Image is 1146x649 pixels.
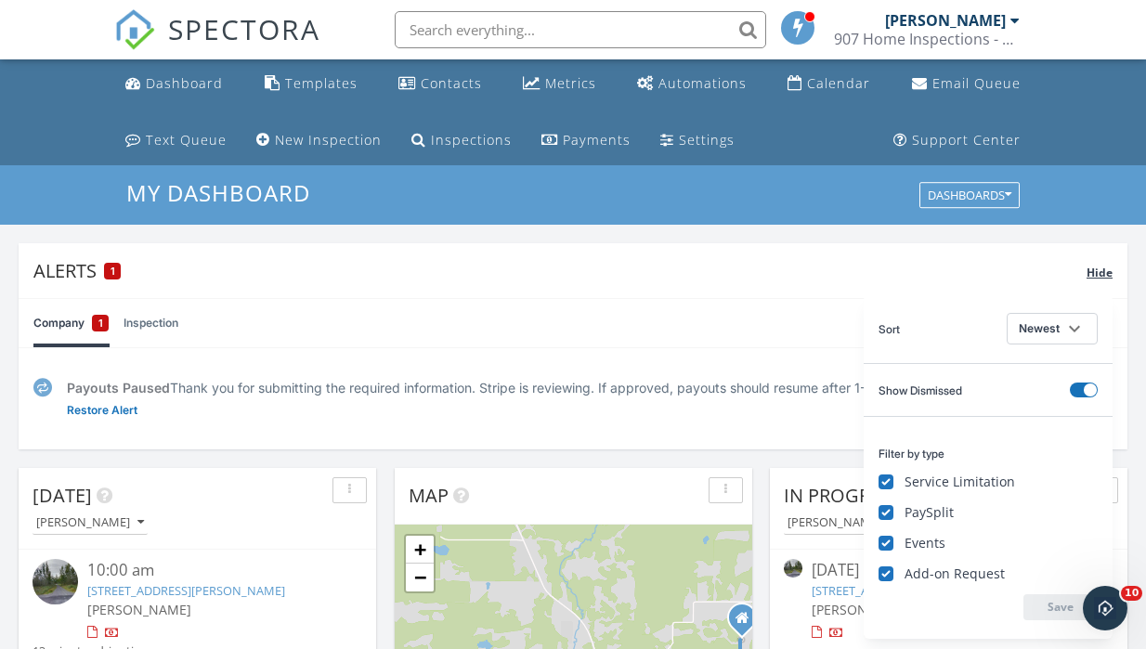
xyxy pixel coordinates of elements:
a: Restore Alert [67,401,137,420]
a: Zoom in [406,536,434,564]
div: Filter by type [879,447,944,461]
span: Events [905,533,945,552]
a: [STREET_ADDRESS][PERSON_NAME] [87,582,285,599]
a: [DATE] 10:00 am [STREET_ADDRESS][PERSON_NAME] [PERSON_NAME] [784,559,1113,642]
a: Inspections [404,123,519,158]
div: Thank you for submitting the required information. Stripe is reviewing. If approved, payouts shou... [67,378,1056,397]
a: Email Queue [905,67,1028,101]
iframe: Intercom live chat [1083,586,1127,630]
div: Text Queue [146,131,227,149]
a: New Inspection [249,123,389,158]
div: Calendar [807,74,870,92]
span: 10 [1121,586,1142,601]
span: [PERSON_NAME] [812,601,916,618]
div: Automations [658,74,747,92]
div: 5121 N Monte Carlo Ln, Palmer AK 99645 [742,617,753,629]
span: Hide [1087,265,1113,280]
div: Support Center [912,131,1021,149]
img: streetview [784,559,802,578]
div: Alerts [33,258,1087,283]
span: My Dashboard [126,177,310,208]
a: Automations (Basic) [630,67,754,101]
img: streetview [33,559,78,604]
button: [PERSON_NAME] [33,511,148,536]
div: Payments [563,131,631,149]
div: Inspections [431,131,512,149]
div: Dashboard [146,74,223,92]
a: [STREET_ADDRESS][PERSON_NAME] [812,582,1009,599]
span: SPECTORA [168,9,320,48]
a: Calendar [780,67,878,101]
button: Dashboards [919,183,1020,209]
div: Dashboards [928,189,1011,202]
a: Support Center [886,123,1028,158]
div: New Inspection [275,131,382,149]
div: [PERSON_NAME] [885,11,1006,30]
span: Service Limitation [905,472,1015,491]
a: Zoom out [406,564,434,591]
a: SPECTORA [114,25,320,64]
div: Metrics [545,74,596,92]
div: [PERSON_NAME] [36,516,144,529]
div: Email Queue [932,74,1021,92]
a: Dashboard [118,67,230,101]
div: 10:00 am [87,559,334,582]
span: 1 [98,314,103,332]
a: Company [33,299,109,347]
span: [PERSON_NAME] [87,601,191,618]
img: under-review-2fe708636b114a7f4b8d.svg [33,378,52,397]
div: [DATE] 10:00 am [812,559,1087,582]
div: 907 Home Inspections - Open Your Door with Peace of Mind [834,30,1020,48]
a: Metrics [515,67,604,101]
a: Settings [653,123,742,158]
div: Templates [285,74,358,92]
div: Contacts [421,74,482,92]
i: keyboard_arrow_down [1063,318,1086,340]
button: [PERSON_NAME] [784,511,899,536]
span: Payouts Paused [67,380,170,396]
img: The Best Home Inspection Software - Spectora [114,9,155,50]
span: [DATE] [33,483,92,508]
span: PaySplit [905,502,954,522]
span: Map [409,483,449,508]
a: Contacts [391,67,489,101]
a: Payments [534,123,638,158]
span: 1 [111,265,115,278]
span: In Progress [784,483,901,508]
div: [PERSON_NAME] [788,516,895,529]
button: Save [1023,594,1098,620]
div: Sort [879,322,900,336]
a: Text Queue [118,123,234,158]
div: Show Dismissed [879,383,962,397]
div: Settings [679,131,735,149]
button: Newest [1007,313,1098,344]
span: Add-on Request [905,564,1005,583]
input: Search everything... [395,11,766,48]
a: Inspection [124,299,178,347]
a: Templates [257,67,365,101]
